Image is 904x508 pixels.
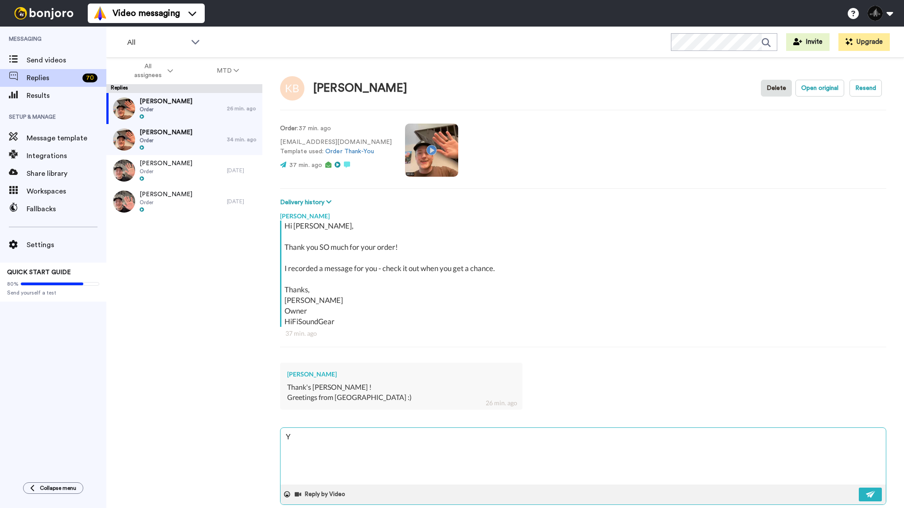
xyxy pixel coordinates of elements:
button: Collapse menu [23,482,83,494]
div: [DATE] [227,198,258,205]
button: MTD [195,63,261,79]
a: [PERSON_NAME]Order34 min. ago [106,124,262,155]
div: Thank's [PERSON_NAME] ! [287,382,515,392]
p: : 37 min. ago [280,124,392,133]
span: Settings [27,240,106,250]
span: Integrations [27,151,106,161]
span: Send videos [27,55,106,66]
img: a64b7931-1891-4af5-9ec1-e563011aa9d0-thumb.jpg [113,97,135,120]
button: Delivery history [280,198,334,207]
button: Invite [786,33,830,51]
span: Replies [27,73,79,83]
span: Results [27,90,106,101]
div: 26 min. ago [227,105,258,112]
button: Upgrade [838,33,890,51]
span: 80% [7,280,19,287]
span: Message template [27,133,106,143]
img: bj-logo-header-white.svg [11,7,77,19]
div: 34 min. ago [227,136,258,143]
div: 37 min. ago [285,329,881,338]
span: Send yourself a test [7,289,99,296]
span: Order [140,137,192,144]
span: [PERSON_NAME] [140,128,192,137]
button: All assignees [108,58,195,83]
span: Video messaging [113,7,180,19]
span: Share library [27,168,106,179]
a: Order Thank-You [325,148,374,155]
span: [PERSON_NAME] [140,190,192,199]
button: Reply by Video [294,488,348,501]
div: 26 min. ago [486,399,517,407]
img: Image of Kevin BENESTY [280,76,304,101]
span: Order [140,106,192,113]
img: 2d9b3a63-8810-499b-9b97-3e419722967f-thumb.jpg [113,159,135,182]
span: Order [140,199,192,206]
a: [PERSON_NAME]Order26 min. ago [106,93,262,124]
div: 70 [82,74,97,82]
div: [DATE] [227,167,258,174]
button: Resend [849,80,882,97]
button: Delete [761,80,792,97]
div: [PERSON_NAME] [280,207,886,221]
span: [PERSON_NAME] [140,159,192,168]
div: Greetings from [GEOGRAPHIC_DATA] :) [287,392,515,403]
textarea: Y [281,428,886,485]
span: All assignees [130,62,166,80]
div: Replies [106,84,262,93]
div: [PERSON_NAME] [313,82,407,95]
img: send-white.svg [866,491,876,498]
span: Order [140,168,192,175]
img: vm-color.svg [93,6,107,20]
span: Collapse menu [40,485,76,492]
div: [PERSON_NAME] [287,370,515,379]
div: Hi [PERSON_NAME], Thank you SO much for your order! I recorded a message for you - check it out w... [284,221,884,327]
span: 37 min. ago [289,162,322,168]
strong: Order [280,125,297,132]
span: All [127,37,187,48]
span: Workspaces [27,186,106,197]
span: QUICK START GUIDE [7,269,71,275]
img: f707a392-dd45-4e53-96f6-ab8fecb6827a-thumb.jpg [113,190,135,213]
span: Fallbacks [27,204,106,214]
a: [PERSON_NAME]Order[DATE] [106,186,262,217]
span: [PERSON_NAME] [140,97,192,106]
a: [PERSON_NAME]Order[DATE] [106,155,262,186]
p: [EMAIL_ADDRESS][DOMAIN_NAME] Template used: [280,138,392,156]
button: Open original [795,80,844,97]
img: f7c7495a-b2d0-42e7-916e-3a38916b15ce-thumb.jpg [113,128,135,151]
